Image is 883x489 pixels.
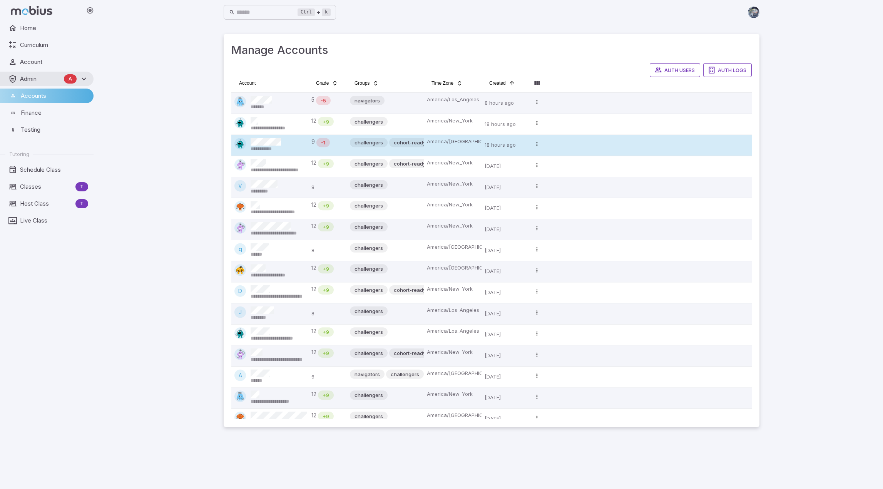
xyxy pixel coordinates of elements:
[427,77,467,89] button: Time Zone
[350,181,388,189] span: challengers
[311,390,316,400] span: 12
[311,285,316,295] span: 12
[485,327,525,342] p: [DATE]
[316,97,331,104] span: -5
[316,138,330,147] div: Math is below age level
[234,201,246,213] img: oval.svg
[427,117,478,125] p: America/New_York
[350,97,385,104] span: navigators
[318,160,334,167] span: +9
[239,80,256,86] span: Account
[318,118,334,126] span: +9
[485,77,520,89] button: Created
[703,63,752,77] button: Auth Logs
[389,349,460,357] span: cohort-ready_for_fall_math_single_grade_5_week_refresher_grade_9_all_weekly_mondays_5pm_est_start...
[485,348,525,363] p: [DATE]
[318,201,334,210] div: Math is above age level
[350,77,383,89] button: Groups
[311,138,315,147] span: 9
[427,222,478,230] p: America/New_York
[427,201,478,209] p: America/New_York
[350,412,388,420] span: challengers
[234,77,260,89] button: Account
[485,285,525,300] p: [DATE]
[485,390,525,405] p: [DATE]
[231,42,752,59] h3: Manage Accounts
[318,222,334,231] div: Math is above age level
[389,160,460,167] span: cohort-ready_for_fall_math_single_grade_5_week_refresher_grade_9_all_weekly_mondays_5pm_est_start...
[355,80,370,86] span: Groups
[311,222,316,231] span: 12
[427,412,478,419] p: America/[GEOGRAPHIC_DATA]
[485,370,525,384] p: [DATE]
[318,390,334,400] div: Math is above age level
[9,151,29,157] span: Tutoring
[20,75,61,83] span: Admin
[318,349,334,357] span: +9
[318,327,334,337] div: Math is above age level
[350,328,388,336] span: challengers
[318,348,334,358] div: Math is above age level
[234,222,246,234] img: diamond.svg
[427,264,478,272] p: America/[GEOGRAPHIC_DATA]
[234,285,246,297] div: D
[318,159,334,168] div: Math is above age level
[234,412,246,423] img: oval.svg
[427,390,478,398] p: America/New_York
[489,80,506,86] span: Created
[311,180,344,195] p: 8
[322,8,331,16] kbd: k
[311,264,316,273] span: 12
[20,41,88,49] span: Curriculum
[311,412,316,421] span: 12
[311,370,344,384] p: 6
[318,264,334,273] div: Math is above age level
[318,285,334,295] div: Math is above age level
[485,264,525,279] p: [DATE]
[318,223,334,231] span: +9
[485,180,525,195] p: [DATE]
[311,327,316,337] span: 12
[350,391,388,399] span: challengers
[20,216,88,225] span: Live Class
[311,201,316,210] span: 12
[20,199,72,208] span: Host Class
[427,243,478,251] p: America/[GEOGRAPHIC_DATA]
[75,183,88,191] span: T
[427,306,478,314] p: America/Los_Angeles
[485,243,525,258] p: [DATE]
[20,166,88,174] span: Schedule Class
[318,117,334,126] div: Math is above age level
[389,286,460,294] span: cohort-ready_for_fall_math_single_grade_5_week_refresher_grade_4_all_weekly_mondays_5pm_est_start...
[650,63,700,77] button: Auth Users
[485,201,525,216] p: [DATE]
[485,222,525,237] p: [DATE]
[21,92,88,100] span: Accounts
[485,96,525,111] p: 8 hours ago
[350,202,388,209] span: challengers
[64,75,77,83] span: A
[311,159,316,168] span: 12
[234,96,246,107] img: trapezoid.svg
[21,109,88,117] span: Finance
[427,348,478,356] p: America/New_York
[318,412,334,421] div: Math is above age level
[386,370,424,378] span: challengers
[311,96,314,105] span: 5
[350,160,388,167] span: challengers
[431,80,453,86] span: Time Zone
[234,138,246,149] img: octagon.svg
[316,96,331,105] div: Math is below age level
[350,286,388,294] span: challengers
[318,412,334,420] span: +9
[350,349,388,357] span: challengers
[748,7,759,18] img: andrew.jpg
[485,138,525,152] p: 18 hours ago
[298,8,315,16] kbd: Ctrl
[485,117,525,132] p: 18 hours ago
[234,370,246,381] div: A
[350,139,388,146] span: challengers
[350,118,388,126] span: challengers
[485,412,525,426] p: [DATE]
[20,24,88,32] span: Home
